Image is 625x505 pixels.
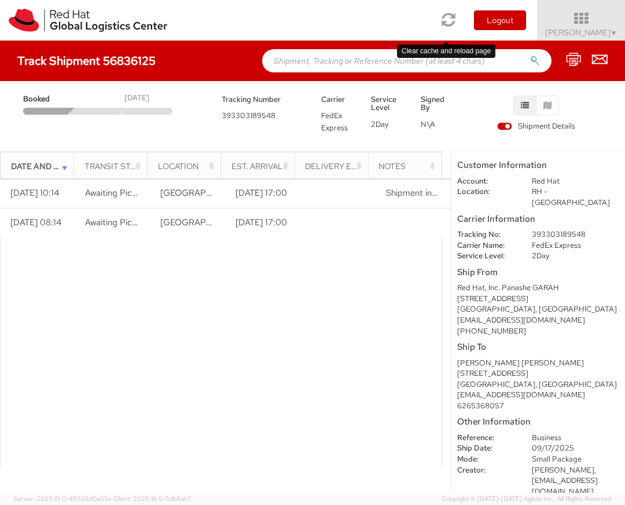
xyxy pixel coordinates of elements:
[321,111,348,133] span: FedEx Express
[158,160,218,172] div: Location
[442,495,611,504] span: Copyright © [DATE]-[DATE] Agistix Inc., All Rights Reserved
[457,294,619,305] div: [STREET_ADDRESS]
[448,454,523,465] dt: Mode:
[448,465,523,476] dt: Creator:
[457,368,619,379] div: [STREET_ADDRESS]
[448,443,523,454] dt: Ship Date:
[262,49,552,72] input: Shipment, Tracking or Reference Number (at least 4 chars)
[124,93,149,104] div: [DATE]
[497,121,575,134] label: Shipment Details
[457,390,619,401] div: [EMAIL_ADDRESS][DOMAIN_NAME]
[457,379,619,390] div: [GEOGRAPHIC_DATA], [GEOGRAPHIC_DATA]
[448,229,523,240] dt: Tracking No:
[448,186,523,197] dt: Location:
[457,342,619,352] h5: Ship To
[321,96,354,104] h5: Carrier
[421,96,453,112] h5: Signed By
[397,45,495,58] div: Clear cache and reload page
[85,217,151,228] span: Awaiting Pick-Up
[448,251,523,262] dt: Service Level:
[457,160,619,170] h5: Customer Information
[457,401,619,412] div: 6265368057
[457,417,619,427] h5: Other Information
[222,96,304,104] h5: Tracking Number
[421,119,435,129] span: N\A
[457,283,619,294] div: Red Hat, Inc. Panashe GARAH
[84,160,144,172] div: Transit Status
[113,495,192,503] span: Client: 2025.18.0-5db8ab7
[85,187,151,199] span: Awaiting Pick-Up
[222,111,275,120] span: 393303189548
[14,495,112,503] span: Server: 2025.19.0-49328d0a35e
[448,433,523,444] dt: Reference:
[9,9,167,32] img: rh-logistics-00dfa346123c4ec078e1.svg
[17,54,156,67] h4: Track Shipment 56836125
[448,176,523,187] dt: Account:
[457,326,619,337] div: [PHONE_NUMBER]
[231,160,291,172] div: Est. Arrival
[457,315,619,326] div: [EMAIL_ADDRESS][DOMAIN_NAME]
[371,96,403,112] h5: Service Level
[611,28,617,38] span: ▼
[457,268,619,277] h5: Ship From
[545,27,617,38] span: [PERSON_NAME]
[225,179,300,208] td: [DATE] 17:00
[371,119,388,129] span: 2Day
[23,94,73,105] span: Booked
[457,214,619,224] h5: Carrier Information
[225,208,300,237] td: [DATE] 17:00
[457,358,619,369] div: [PERSON_NAME] [PERSON_NAME]
[160,187,435,199] span: RALEIGH, NC, US
[474,10,526,30] button: Logout
[532,465,596,475] span: [PERSON_NAME],
[497,121,575,132] span: Shipment Details
[457,304,619,315] div: [GEOGRAPHIC_DATA], [GEOGRAPHIC_DATA]
[160,217,435,228] span: RALEIGH, NC, US
[448,240,523,251] dt: Carrier Name:
[378,160,438,172] div: Notes
[11,160,71,172] div: Date and Time
[386,187,527,199] span: Shipment information sent to FedEx
[305,160,365,172] div: Delivery Exception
